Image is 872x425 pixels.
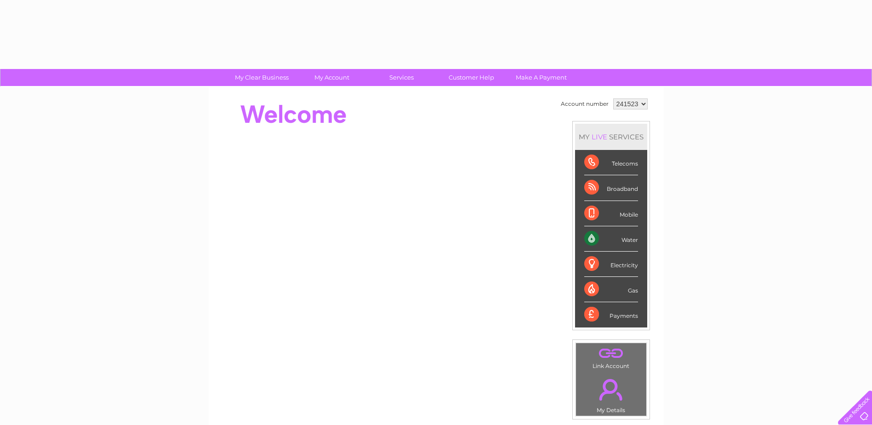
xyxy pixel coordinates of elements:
[584,302,638,327] div: Payments
[578,345,644,362] a: .
[559,96,611,112] td: Account number
[584,201,638,226] div: Mobile
[575,124,647,150] div: MY SERVICES
[576,343,647,372] td: Link Account
[584,150,638,175] div: Telecoms
[224,69,300,86] a: My Clear Business
[584,277,638,302] div: Gas
[503,69,579,86] a: Make A Payment
[294,69,370,86] a: My Account
[364,69,439,86] a: Services
[584,226,638,252] div: Water
[584,252,638,277] div: Electricity
[433,69,509,86] a: Customer Help
[584,175,638,201] div: Broadband
[590,132,609,141] div: LIVE
[578,373,644,406] a: .
[576,371,647,416] td: My Details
